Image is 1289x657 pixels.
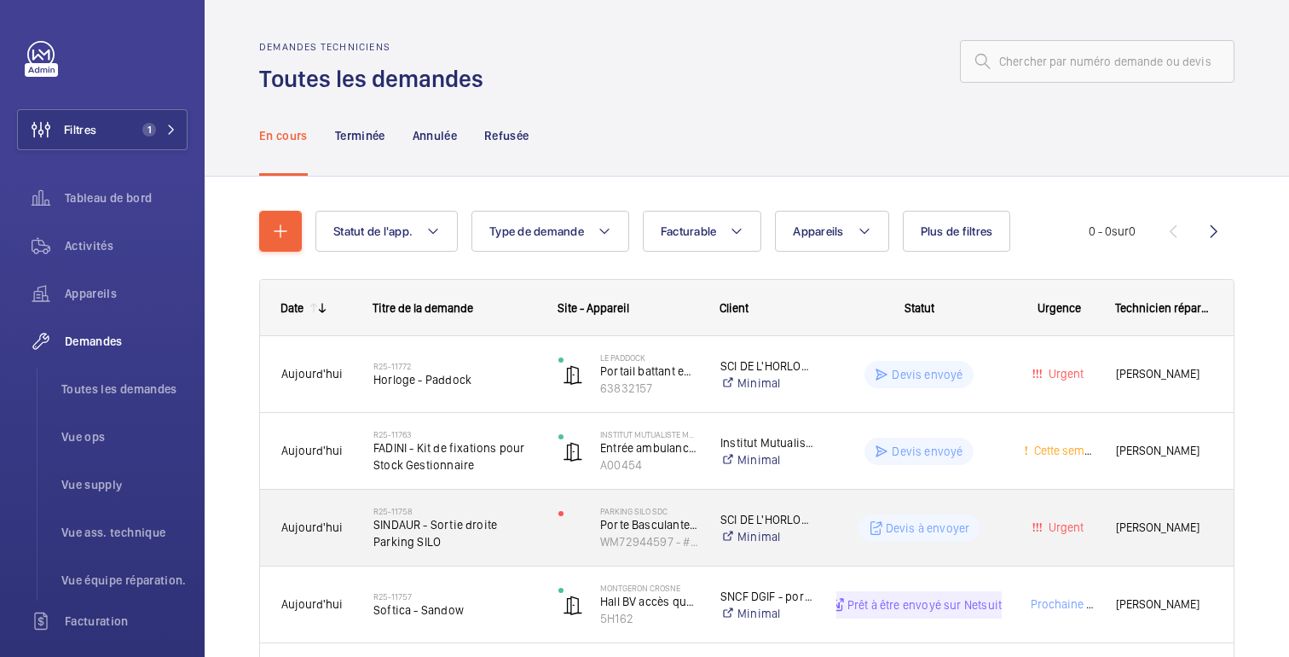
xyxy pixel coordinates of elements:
[737,453,780,467] font: Minimal
[600,352,645,363] font: Le Paddock
[720,436,879,450] font: Institut Mutualiste Montsouris
[960,40,1234,83] input: Chercher par numéro demande ou devis
[600,364,711,378] font: Portail battant entrée
[720,590,897,603] font: SNCF DGIF - portes automatiques
[335,129,385,142] font: Terminée
[65,239,113,253] font: Activités
[793,224,843,238] font: Appareils
[775,211,888,252] button: Appareils
[643,211,762,252] button: Facturable
[333,224,413,238] font: Statut de l'app.
[413,129,457,142] font: Annulée
[1116,444,1199,457] font: [PERSON_NAME]
[373,373,471,387] font: Horloge - Paddock
[563,441,583,462] img: automatic_door.svg
[1089,224,1112,238] font: 0 - 0
[720,528,814,545] a: Minimal
[600,441,1043,455] font: Entrée ambulance 44 bld Jourdan - Portail 2 battants - Battante métallique 2 battants
[921,224,993,238] font: Plus de filtres
[886,521,970,535] font: Devis à envoyer
[1129,224,1136,238] font: 0
[373,429,411,439] font: R25-11763
[65,614,129,628] font: Facturation
[1038,301,1081,315] font: Urgence
[259,64,483,93] font: Toutes les demandes
[600,381,652,395] font: 63832157
[281,520,343,534] font: Aujourd'hui
[600,595,764,608] font: Hall BV accès quai photomaton
[61,478,123,491] font: Vue supply
[600,535,739,549] font: WM72944597 - #11477852
[905,301,934,315] font: Statut
[373,506,413,516] font: R25-11758
[281,597,343,611] font: Aujourd'hui
[280,301,303,315] font: Date
[558,301,629,315] font: Site - Appareil
[281,444,343,457] font: Aujourd'hui
[563,595,583,615] img: automatic_door.svg
[720,451,814,468] a: Minimal
[373,518,497,549] font: SINDAUR - Sortie droite Parking SILO
[484,129,529,142] font: Refusée
[1116,367,1199,381] font: [PERSON_NAME]
[17,109,188,150] button: Filtres1
[259,41,390,53] font: Demandes techniciens
[64,123,96,137] font: Filtres
[281,367,343,381] font: Aujourd'hui
[720,513,1082,526] font: SCI DE L'HORLOGE 60 av [PERSON_NAME] 93320 [GEOGRAPHIC_DATA]
[600,518,783,532] font: Porte Basculante Sortie (droite int)
[847,598,1009,612] font: Prêt à être envoyé sur Netsuite
[1116,520,1199,534] font: [PERSON_NAME]
[600,506,668,516] font: Parking Silo SDC
[661,224,717,238] font: Facturable
[1112,224,1129,238] font: sur
[65,334,123,348] font: Demandes
[1049,520,1084,534] font: Urgent
[563,364,583,385] img: automatic_door.svg
[61,382,177,396] font: Toutes les demandes
[1116,597,1199,611] font: [PERSON_NAME]
[720,375,814,392] a: Minimal
[720,301,749,315] font: Client
[1031,597,1114,611] font: Prochaine visite
[892,368,962,381] font: Devis envoyé
[373,301,473,315] font: Titre de la demande
[315,211,458,252] button: Statut de l'app.
[737,376,780,390] font: Minimal
[600,583,680,593] font: MONTGERON CROSNE
[737,607,780,620] font: Minimal
[720,359,1082,373] font: SCI DE L'HORLOGE 60 av [PERSON_NAME] 93320 [GEOGRAPHIC_DATA]
[147,124,152,136] font: 1
[1049,367,1084,381] font: Urgent
[1115,301,1228,315] font: Technicien réparateur
[600,429,731,439] font: Institut Mutualiste Montsouris
[373,591,412,602] font: R25-11757
[600,612,633,625] font: 5H162
[61,573,187,587] font: Vue équipe réparation.
[471,211,629,252] button: Type de demande
[600,458,642,472] font: A00454
[65,287,117,300] font: Appareils
[373,361,411,371] font: R25-11772
[903,211,1011,252] button: Plus de filtres
[489,224,584,238] font: Type de demande
[65,191,152,205] font: Tableau de bord
[61,430,105,444] font: Vue ops
[373,441,524,472] font: FADINI - Kit de fixations pour Stock Gestionnaire
[259,129,308,142] font: En cours
[563,518,583,538] img: tilting_door.svg
[61,526,165,539] font: Vue ass. technique
[737,530,780,544] font: Minimal
[892,445,962,458] font: Devis envoyé
[1034,444,1107,457] font: Cette semaine
[720,605,814,622] a: Minimal
[373,603,464,617] font: Softica - Sandow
